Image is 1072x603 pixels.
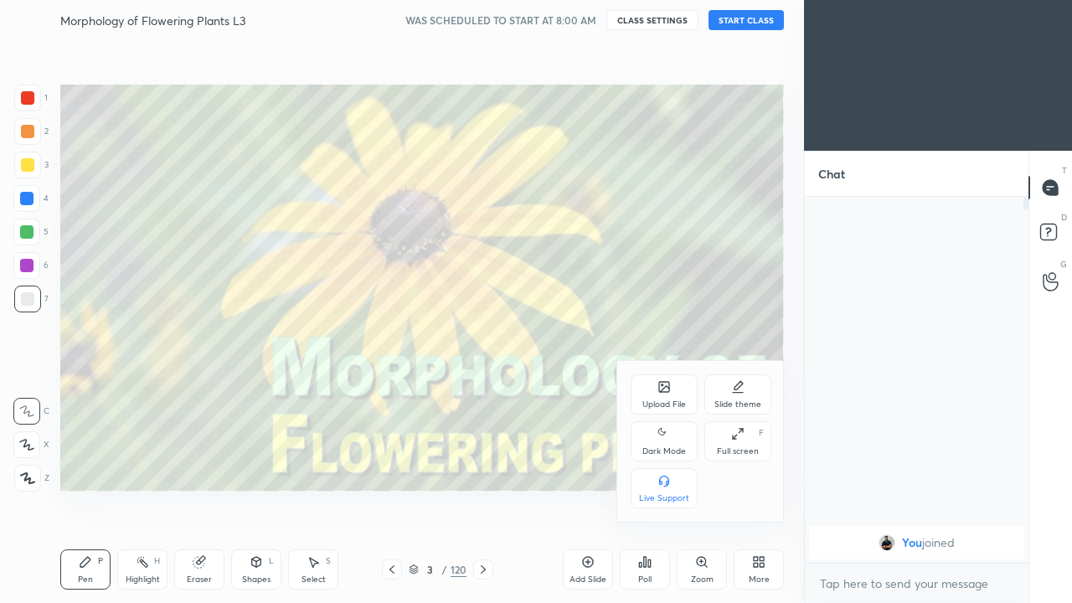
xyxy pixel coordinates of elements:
div: Full screen [717,447,759,456]
div: Live Support [639,494,689,502]
div: Dark Mode [642,447,686,456]
div: Upload File [642,400,686,409]
div: Slide theme [714,400,761,409]
div: F [759,429,764,437]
